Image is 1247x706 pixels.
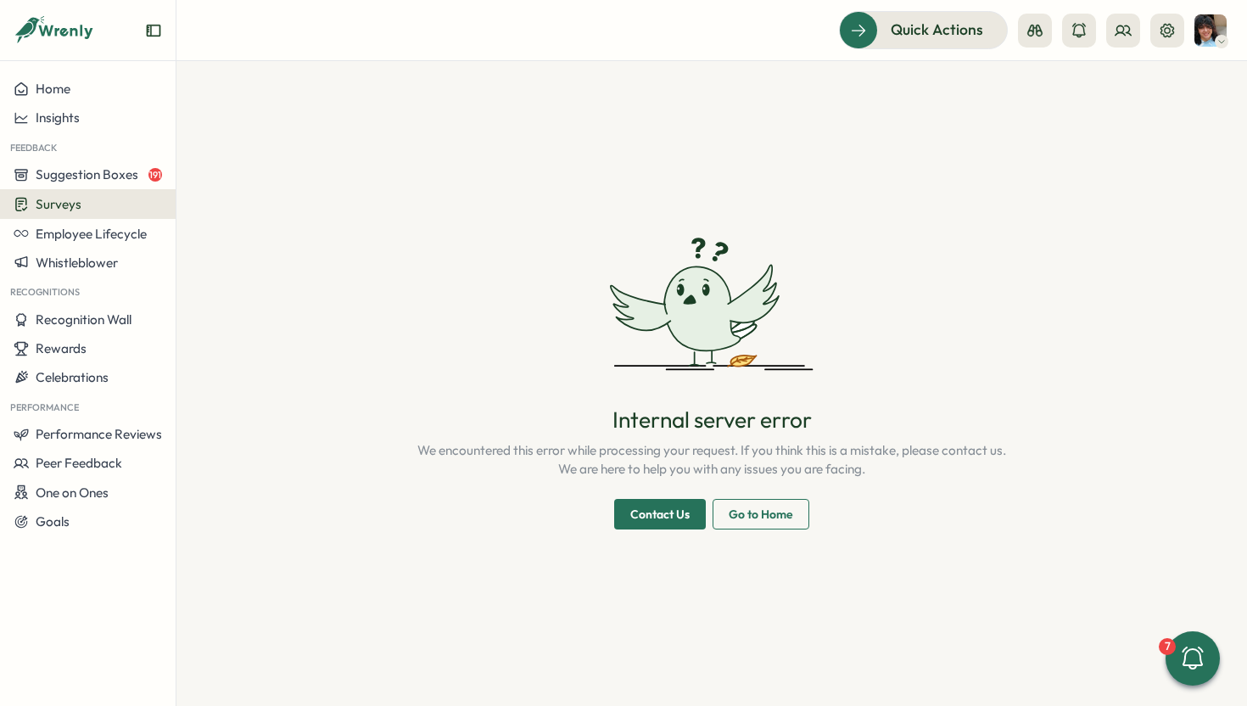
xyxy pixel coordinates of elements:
span: Peer Feedback [36,455,122,471]
button: Contact Us [614,499,706,529]
span: Go to Home [729,500,793,529]
span: Employee Lifecycle [36,226,147,242]
button: Expand sidebar [145,22,162,39]
span: Rewards [36,340,87,356]
span: Whistleblower [36,255,118,271]
span: Recognition Wall [36,311,131,328]
span: Suggestion Boxes [36,166,138,182]
span: Performance Reviews [36,426,162,442]
span: Quick Actions [891,19,983,41]
p: Internal server error [612,405,812,434]
button: Go to Home [713,499,809,529]
span: Insights [36,109,80,126]
span: Celebrations [36,369,109,385]
img: Sahana Rao [1194,14,1227,47]
span: Surveys [36,196,81,212]
p: We encountered this error while processing your request. If you think this is a mistake, please c... [417,441,1006,479]
span: Home [36,81,70,97]
div: 7 [1159,638,1176,655]
span: Goals [36,513,70,529]
button: Quick Actions [839,11,1008,48]
span: Contact Us [630,500,690,529]
span: 191 [148,168,162,182]
span: One on Ones [36,485,109,501]
button: 7 [1166,631,1220,686]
